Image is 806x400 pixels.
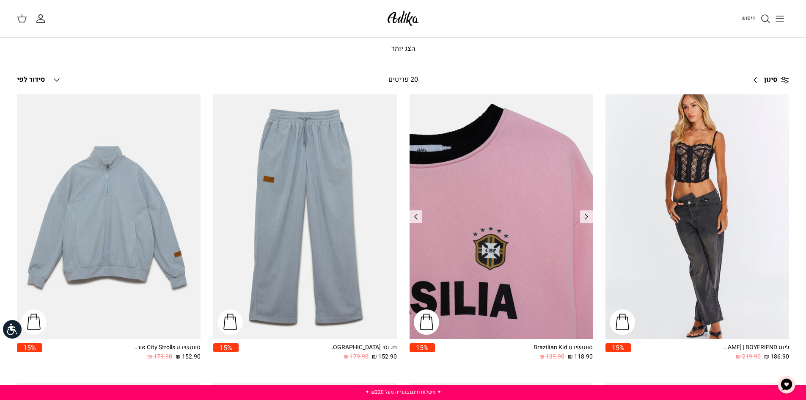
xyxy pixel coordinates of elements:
[721,343,789,352] div: ג׳ינס All Or Nothing [PERSON_NAME] | BOYFRIEND
[580,210,593,223] a: Previous
[372,352,397,361] span: 152.90 ₪
[17,74,45,85] span: סידור לפי
[107,44,699,55] p: הצג יותר
[410,343,435,352] span: 15%
[736,352,761,361] span: 219.90 ₪
[770,9,789,28] button: Toggle menu
[133,343,201,352] div: סווטשירט City Strolls אוברסייז
[42,343,201,361] a: סווטשירט City Strolls אוברסייז 152.90 ₪ 179.90 ₪
[365,388,441,396] a: ✦ משלוח חינם בקנייה מעל ₪220 ✦
[213,343,239,352] span: 15%
[539,352,564,361] span: 139.90 ₪
[385,8,421,28] img: Adika IL
[213,343,239,361] a: 15%
[410,94,593,339] a: סווטשירט Brazilian Kid
[17,94,201,339] a: סווטשירט City Strolls אוברסייז
[239,343,397,361] a: מכנסי [GEOGRAPHIC_DATA] 152.90 ₪ 179.90 ₪
[17,71,62,89] button: סידור לפי
[741,14,770,24] a: חיפוש
[525,343,593,352] div: סווטשירט Brazilian Kid
[176,352,201,361] span: 152.90 ₪
[410,343,435,361] a: 15%
[764,74,777,86] span: סינון
[605,343,631,352] span: 15%
[568,352,593,361] span: 118.90 ₪
[605,94,789,339] a: ג׳ינס All Or Nothing קריס-קרוס | BOYFRIEND
[764,352,789,361] span: 186.90 ₪
[314,74,492,86] div: 20 פריטים
[774,372,799,397] button: צ'אט
[36,14,49,24] a: החשבון שלי
[410,210,422,223] a: Previous
[344,352,369,361] span: 179.90 ₪
[747,70,789,90] a: סינון
[631,343,789,361] a: ג׳ינס All Or Nothing [PERSON_NAME] | BOYFRIEND 186.90 ₪ 219.90 ₪
[329,343,397,352] div: מכנסי [GEOGRAPHIC_DATA]
[17,343,42,361] a: 15%
[741,14,756,22] span: חיפוש
[605,343,631,361] a: 15%
[435,343,593,361] a: סווטשירט Brazilian Kid 118.90 ₪ 139.90 ₪
[213,94,397,339] a: מכנסי טרנינג City strolls
[17,343,42,352] span: 15%
[147,352,172,361] span: 179.90 ₪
